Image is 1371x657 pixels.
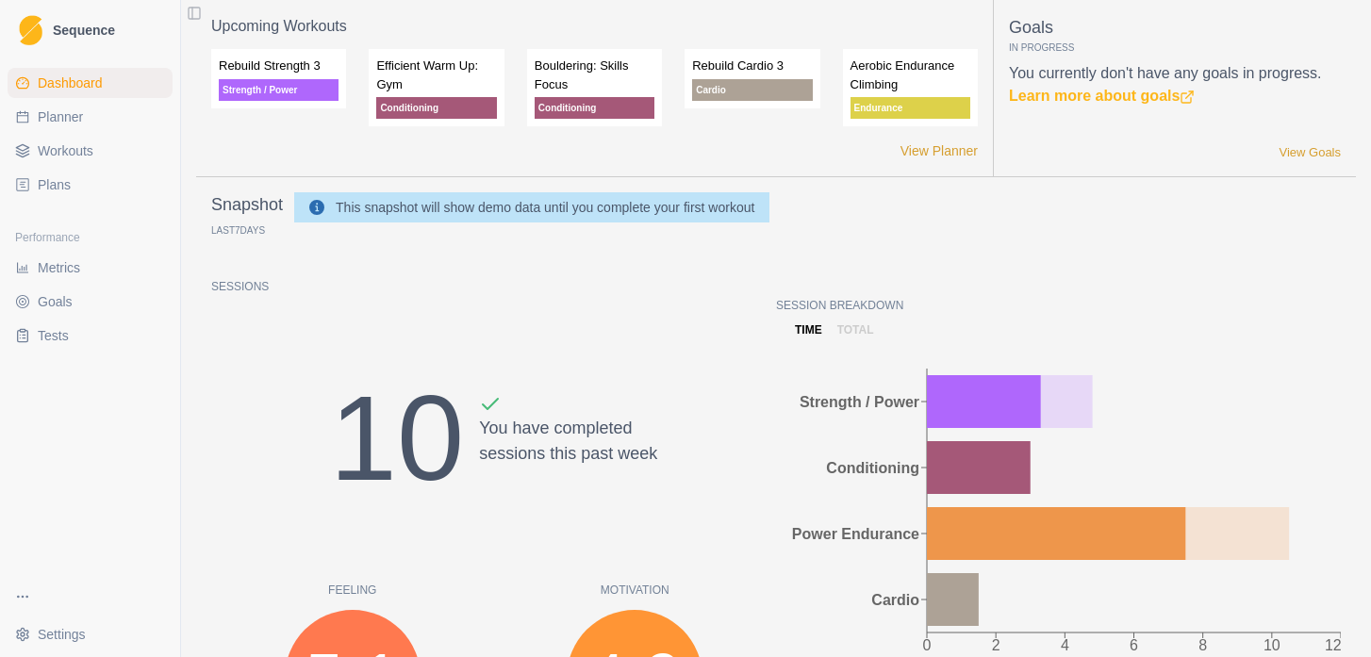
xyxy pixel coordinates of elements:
[837,321,874,338] p: total
[8,170,173,200] a: Plans
[8,222,173,253] div: Performance
[535,97,654,119] p: Conditioning
[1198,637,1207,653] tspan: 8
[479,393,657,529] div: You have completed sessions this past week
[219,79,339,101] p: Strength / Power
[8,320,173,351] a: Tests
[330,348,464,529] div: 10
[1009,62,1341,107] p: You currently don't have any goals in progress.
[1130,637,1138,653] tspan: 6
[1009,41,1341,55] p: In Progress
[8,287,173,317] a: Goals
[211,225,265,236] p: Last Days
[38,292,73,311] span: Goals
[871,592,919,608] tspan: Cardio
[923,637,932,653] tspan: 0
[1325,637,1342,653] tspan: 12
[8,102,173,132] a: Planner
[53,24,115,37] span: Sequence
[211,15,978,38] p: Upcoming Workouts
[219,57,339,75] p: Rebuild Strength 3
[211,582,494,599] p: Feeling
[535,57,654,93] p: Bouldering: Skills Focus
[1264,637,1280,653] tspan: 10
[376,97,496,119] p: Conditioning
[795,321,822,338] p: time
[38,74,103,92] span: Dashboard
[900,141,978,161] a: View Planner
[800,394,919,410] tspan: Strength / Power
[211,278,776,295] p: Sessions
[38,107,83,126] span: Planner
[336,196,754,219] div: This snapshot will show demo data until you complete your first workout
[692,79,812,101] p: Cardio
[776,297,1341,314] p: Session Breakdown
[792,526,919,542] tspan: Power Endurance
[38,141,93,160] span: Workouts
[8,136,173,166] a: Workouts
[235,225,240,236] span: 7
[19,15,42,46] img: Logo
[1009,88,1195,104] a: Learn more about goals
[38,326,69,345] span: Tests
[1061,637,1069,653] tspan: 4
[8,68,173,98] a: Dashboard
[376,57,496,93] p: Efficient Warm Up: Gym
[851,57,970,93] p: Aerobic Endurance Climbing
[1009,15,1341,41] p: Goals
[1279,143,1341,162] a: View Goals
[692,57,812,75] p: Rebuild Cardio 3
[851,97,970,119] p: Endurance
[211,192,283,218] p: Snapshot
[38,175,71,194] span: Plans
[494,582,777,599] p: Motivation
[8,619,173,649] button: Settings
[38,258,80,277] span: Metrics
[8,8,173,53] a: LogoSequence
[8,253,173,283] a: Metrics
[992,637,1000,653] tspan: 2
[826,460,919,476] tspan: Conditioning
